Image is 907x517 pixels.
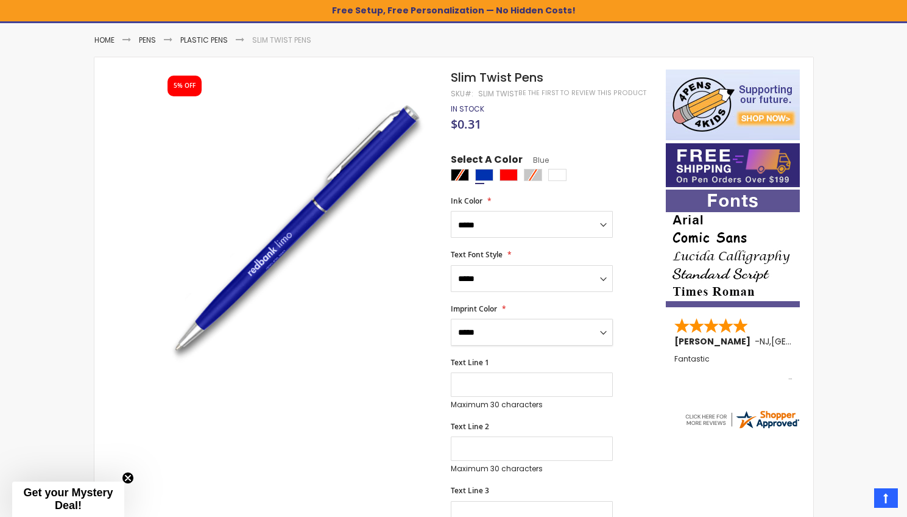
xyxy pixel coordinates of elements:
[451,421,489,432] span: Text Line 2
[451,104,484,114] span: In stock
[760,335,769,348] span: NJ
[451,464,613,474] p: Maximum 30 characters
[499,169,518,181] div: Red
[157,87,435,366] img: slim_twist_image_blue_1.jpg
[475,169,493,181] div: Blue
[755,335,861,348] span: - ,
[518,88,646,98] a: Be the first to review this product
[94,35,115,45] a: Home
[12,482,124,517] div: Get your Mystery Deal!Close teaser
[666,143,800,187] img: Free shipping on orders over $199
[451,153,523,169] span: Select A Color
[122,472,134,484] button: Close teaser
[523,155,549,165] span: Blue
[180,35,228,45] a: Plastic Pens
[139,35,156,45] a: Pens
[174,82,196,90] div: 5% OFF
[674,335,755,348] span: [PERSON_NAME]
[451,69,543,86] span: Slim Twist Pens
[874,488,898,508] a: Top
[683,408,800,430] img: 4pens.com widget logo
[23,487,113,512] span: Get your Mystery Deal!
[666,190,800,307] img: font-personalization-examples
[771,335,861,348] span: [GEOGRAPHIC_DATA]
[451,304,497,314] span: Imprint Color
[451,88,473,99] strong: SKU
[478,89,518,99] div: Slim Twist
[451,485,489,496] span: Text Line 3
[451,249,503,260] span: Text Font Style
[451,104,484,114] div: Availability
[548,169,566,181] div: White
[451,400,613,410] p: Maximum 30 characters
[674,355,792,381] div: Fantastic
[683,423,800,433] a: 4pens.com certificate URL
[451,116,481,132] span: $0.31
[451,196,482,206] span: Ink Color
[666,70,800,140] img: 4pens 4 kids
[252,35,311,45] li: Slim Twist Pens
[451,357,489,368] span: Text Line 1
